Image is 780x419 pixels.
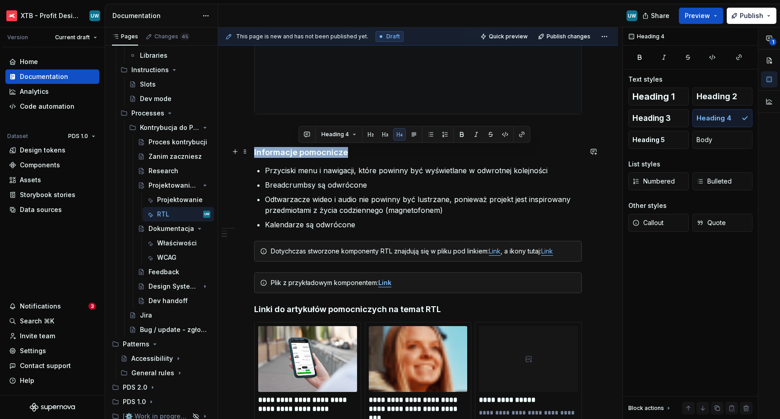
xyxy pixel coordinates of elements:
img: avatar-21.png [369,326,468,392]
div: Storybook stories [20,190,75,199]
button: Heading 5 [628,131,689,149]
div: Assets [20,175,41,184]
div: List styles [628,160,660,169]
span: Draft [386,33,400,40]
div: XTB - Profit Design System [21,11,79,20]
p: Breadcrumbsy są odwrócone [265,180,582,190]
a: Components [5,158,99,172]
div: Text styles [628,75,663,84]
a: Assets [5,173,99,187]
button: Heading 3 [628,109,689,127]
div: Kontrybucja do PDS [125,120,214,135]
div: Jira [140,311,152,320]
a: Settings [5,344,99,358]
img: 1*qd6fQNgSVbndm_6pBRDS6Q.png [258,326,357,392]
div: UW [204,210,209,219]
div: Accessibiliity [131,354,173,363]
a: Bug / update - zgłoszenia [125,322,214,337]
div: Dokumentacja [149,224,194,233]
div: Dev mode [140,94,172,103]
span: Bulleted [696,177,732,186]
a: Documentation [5,69,99,84]
div: Version [7,34,28,41]
h4: Linki do artykułów pomocniczych na temat RTL [254,304,582,315]
div: Other styles [628,201,667,210]
button: Share [638,8,675,24]
button: XTB - Profit Design SystemUW [2,6,103,25]
div: General rules [131,368,174,378]
span: Numbered [632,177,675,186]
a: Właściwości [143,236,214,250]
a: Analytics [5,84,99,99]
a: Feedback [134,265,214,279]
svg: Supernova Logo [30,403,75,412]
span: Body [696,135,712,144]
span: Quote [696,218,726,227]
button: Current draft [51,31,101,44]
div: Projektowanie komponentu [149,181,200,190]
button: Body [692,131,753,149]
a: RTLUW [143,207,214,221]
span: Share [651,11,669,20]
a: Research [134,164,214,178]
div: Invite team [20,332,55,341]
div: Feedback [149,267,179,276]
button: Publish changes [535,30,594,43]
button: Publish [727,8,776,24]
a: Accessibiliity [117,351,214,366]
button: Heading 2 [692,87,753,106]
button: Search ⌘K [5,314,99,328]
div: Notifications [20,302,61,311]
a: Projektowanie [143,193,214,207]
a: Proces kontrybucji [134,135,214,149]
a: Dev handoff [134,294,214,308]
div: Patterns [108,337,214,351]
div: PDS 2.0 [123,383,147,392]
div: Dataset [7,133,28,140]
button: Quote [692,214,753,232]
a: WCAG [143,250,214,265]
a: Projektowanie komponentu [134,178,214,193]
span: Current draft [55,34,90,41]
div: Dotychczas stworzone komponenty RTL znajdują się w pliku pod linkiem: , a ikony tutaj: [271,247,576,256]
span: PDS 1.0 [68,133,88,140]
span: Heading 3 [632,114,671,123]
a: Dev mode [125,92,214,106]
div: Documentation [112,11,198,20]
span: Heading 5 [632,135,665,144]
div: Instructions [131,65,169,74]
div: PDS 1.0 [123,397,146,406]
a: Libraries [125,48,214,63]
button: Quick preview [478,30,532,43]
strong: Link [378,279,391,286]
span: 1 [769,38,776,46]
div: Slots [140,80,156,89]
button: Help [5,373,99,388]
div: Components [20,161,60,170]
a: Link [489,247,501,255]
a: Zanim zaczniesz [134,149,214,164]
div: Research [149,166,178,175]
div: Documentation [20,72,68,81]
div: Zanim zaczniesz [149,152,202,161]
div: PDS 2.0 [108,380,214,395]
div: General rules [117,366,214,380]
span: Heading 1 [632,92,675,101]
div: Pages [112,33,138,40]
div: WCAG [157,253,176,262]
div: Code automation [20,102,74,111]
div: Kontrybucja do PDS [140,123,200,132]
button: Contact support [5,359,99,373]
a: Invite team [5,329,99,343]
a: Home [5,55,99,69]
h4: Informacje pomocnicze [254,147,582,158]
span: Publish changes [547,33,590,40]
div: Processes [117,106,214,120]
div: Dev handoff [149,296,188,305]
button: Heading 1 [628,87,689,106]
p: Odtwarzacze wideo i audio nie powinny być lustrzane, ponieważ projekt jest inspirowany przedmiota... [265,194,582,216]
div: Analytics [20,87,49,96]
span: Callout [632,218,664,227]
div: Settings [20,346,46,355]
